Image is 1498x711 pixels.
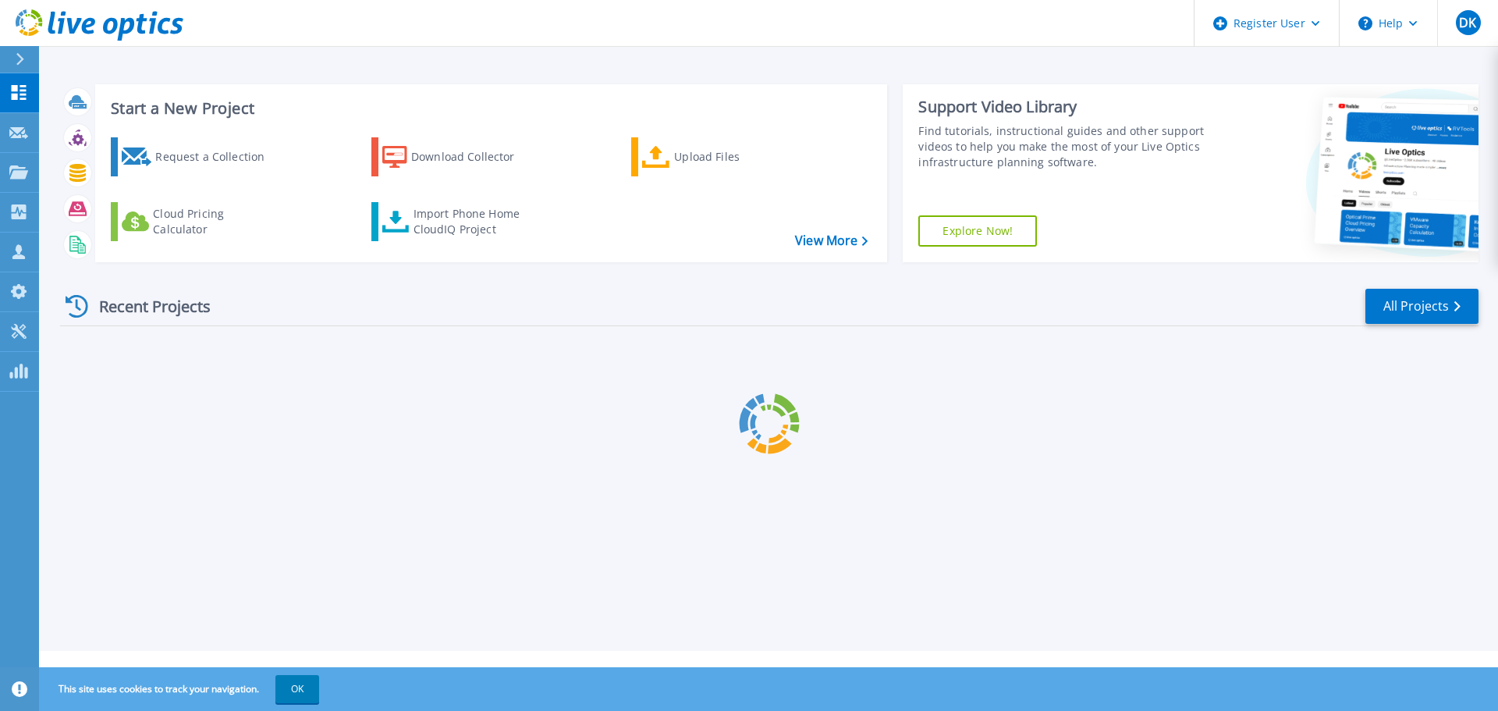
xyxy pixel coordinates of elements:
[631,137,805,176] a: Upload Files
[411,141,536,172] div: Download Collector
[43,675,319,703] span: This site uses cookies to track your navigation.
[674,141,799,172] div: Upload Files
[371,137,545,176] a: Download Collector
[155,141,280,172] div: Request a Collection
[918,215,1037,247] a: Explore Now!
[795,233,868,248] a: View More
[111,100,868,117] h3: Start a New Project
[1365,289,1478,324] a: All Projects
[111,137,285,176] a: Request a Collection
[918,123,1212,170] div: Find tutorials, instructional guides and other support videos to help you make the most of your L...
[1459,16,1476,29] span: DK
[60,287,232,325] div: Recent Projects
[153,206,278,237] div: Cloud Pricing Calculator
[275,675,319,703] button: OK
[111,202,285,241] a: Cloud Pricing Calculator
[918,97,1212,117] div: Support Video Library
[414,206,535,237] div: Import Phone Home CloudIQ Project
